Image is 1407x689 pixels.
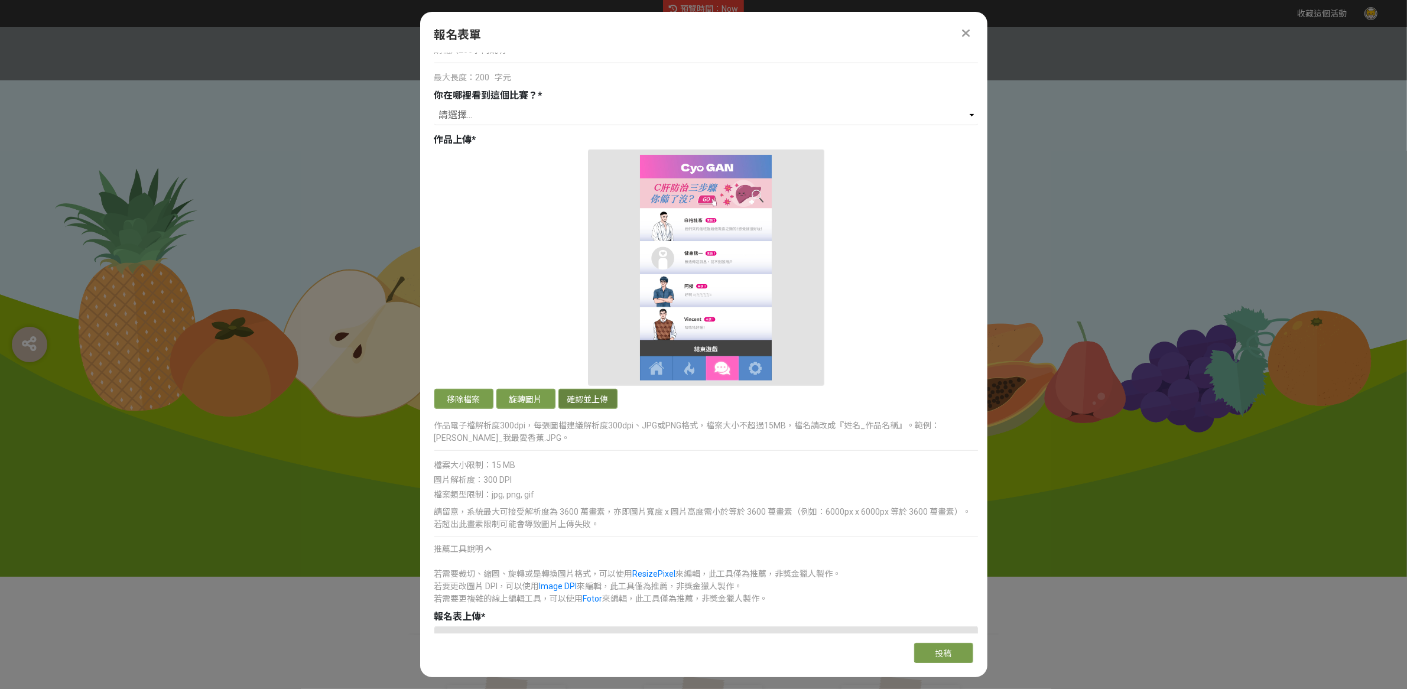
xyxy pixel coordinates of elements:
[540,581,577,591] a: Image DPI
[408,577,999,605] h1: 2025「臺灣繪果季」國產水果趣味繪畫比賽
[434,134,472,145] span: 作品上傳
[434,581,743,591] span: 若要更改圖片 DPI，可以使用 來編輯，此工具僅為推薦，非獎金獵人製作。
[434,73,512,82] span: 最大長度：200 字元
[434,611,482,622] span: 報名表上傳
[434,544,484,554] span: 推薦工具說明
[633,569,676,578] a: ResizePixel
[434,90,538,101] span: 你在哪裡看到這個比賽？
[434,569,841,578] span: 若需要裁切、縮圖、旋轉或是轉換圖片格式，可以使用 來編輯，此工具僅為推薦，非獎金獵人製作。
[914,643,973,663] button: 投稿
[583,594,603,603] a: Fotor
[434,389,493,409] button: 移除檔案
[680,4,738,14] span: 預覽時間：Now
[935,649,952,658] span: 投稿
[434,28,482,42] span: 報名表單
[1297,9,1347,18] span: 收藏這個活動
[434,475,512,485] span: 圖片解析度：300 DPI
[593,155,819,381] img: Image
[434,490,535,499] span: 檔案類型限制：jpg, png, gif
[496,389,555,409] button: 旋轉圖片
[434,460,516,470] span: 檔案大小限制：15 MB
[434,420,978,444] p: 作品電子檔解析度300dpi，每張圖檔建議解析度300dpi、JPG或PNG格式，檔案大小不超過15MB，檔名請改成『姓名_作品名稱』。範例：[PERSON_NAME]_我最愛香蕉.JPG。
[434,594,768,603] span: 若需要更複雜的線上編輯工具，可以使用 來編輯，此工具僅為推薦，非獎金獵人製作。
[558,389,618,409] button: 確認並上傳
[434,506,978,531] div: 請留意，系統最大可接受解析度為 3600 萬畫素，亦即圖片寬度 x 圖片高度需小於等於 3600 萬畫素（例如：6000px x 6000px 等於 3600 萬畫素）。若超出此畫素限制可能會導...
